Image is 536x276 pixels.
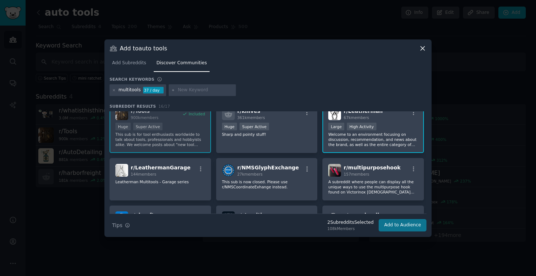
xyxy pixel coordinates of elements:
[328,132,418,147] p: Welcome to an environment focusing on discussion, recommendation, and news about the brand, as we...
[344,108,383,114] span: r/ Leatherman
[328,107,341,120] img: Leatherman
[112,60,146,66] span: Add Subreddits
[237,115,265,120] span: 361k members
[237,108,260,114] span: r/ knives
[222,123,237,130] div: Huge
[240,123,269,130] div: Super Active
[237,165,299,170] span: r/ NMSGlyphExchange
[131,212,154,218] span: r/ airsoft
[119,87,141,93] div: multitools
[110,219,133,232] button: Tips
[222,132,312,137] p: Sharp and pointy stuff!
[344,212,386,218] span: r/ gravelcycling
[178,87,233,93] input: New Keyword
[120,45,167,52] h3: Add to auto tools
[115,211,128,224] img: airsoft
[237,172,263,176] span: 27k members
[110,104,156,109] span: Subreddit Results
[237,212,272,218] span: r/ starcitizen
[222,164,235,177] img: NMSGlyphExchange
[344,165,401,170] span: r/ multipurposehook
[347,123,376,130] div: High Activity
[328,211,341,224] img: gravelcycling
[328,164,341,177] img: multipurposehook
[379,219,426,231] button: Add to Audience
[328,179,418,195] p: A subreddit where people can display all the unique ways to use the multipurpose hook found on Vi...
[328,123,344,130] div: Large
[110,77,154,82] h3: Search keywords
[328,219,374,226] div: 2 Subreddit s Selected
[156,60,207,66] span: Discover Communities
[143,87,164,93] div: 37 / day
[115,164,128,177] img: LeathermanGarage
[131,172,156,176] span: 144 members
[328,226,374,231] div: 108k Members
[222,179,312,189] p: This sub is now closed. Please use r/NMSCoordinateExhange instead.
[344,115,369,120] span: 67k members
[112,222,122,229] span: Tips
[154,57,209,72] a: Discover Communities
[344,172,369,176] span: 157 members
[110,57,149,72] a: Add Subreddits
[115,179,205,184] p: Leatherman Multitools - Garage series
[131,165,191,170] span: r/ LeathermanGarage
[158,104,170,108] span: 16 / 17
[222,211,235,224] img: starcitizen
